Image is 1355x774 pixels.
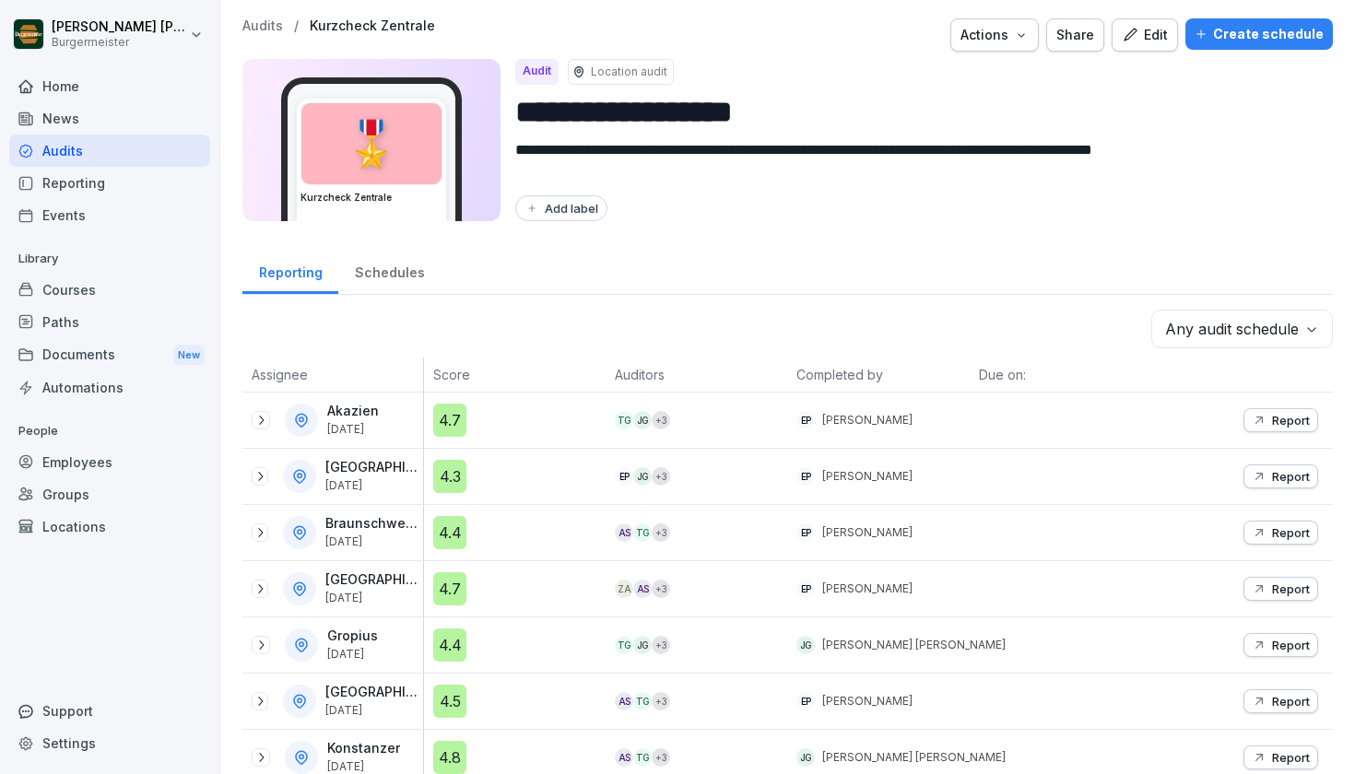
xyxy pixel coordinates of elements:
div: 4.3 [433,460,466,493]
button: Create schedule [1185,18,1333,50]
a: Reporting [242,247,338,294]
a: Settings [9,727,210,759]
div: JG [796,636,815,654]
div: EP [796,467,815,486]
p: / [294,18,299,34]
div: AS [633,580,652,598]
a: Events [9,199,210,231]
div: JG [796,748,815,767]
p: Report [1272,694,1310,709]
p: Report [1272,413,1310,428]
div: 4.7 [433,404,466,437]
p: Assignee [252,365,414,384]
h3: Kurzcheck Zentrale [300,191,442,205]
button: Report [1243,633,1318,657]
div: + 3 [652,636,670,654]
a: Audits [9,135,210,167]
div: EP [796,411,815,429]
div: ZA [615,580,633,598]
div: Documents [9,338,210,372]
button: Edit [1112,18,1178,52]
div: 4.8 [433,741,466,774]
a: Schedules [338,247,441,294]
div: + 3 [652,523,670,542]
div: + 3 [652,467,670,486]
div: JG [633,636,652,654]
th: Auditors [606,358,787,393]
p: Report [1272,750,1310,765]
div: + 3 [652,692,670,710]
p: Report [1272,581,1310,596]
p: [PERSON_NAME] [822,524,913,541]
a: Employees [9,446,210,478]
div: TG [633,692,652,710]
div: New [173,345,205,366]
div: Automations [9,371,210,404]
p: [PERSON_NAME] [PERSON_NAME] [822,637,1006,653]
div: 🎖️ [301,103,442,184]
p: Akazien [327,404,379,419]
a: Reporting [9,167,210,199]
div: 4.7 [433,572,466,605]
p: [DATE] [325,592,419,604]
a: News [9,102,210,135]
p: Report [1272,638,1310,652]
p: Report [1272,469,1310,484]
div: + 3 [652,580,670,598]
p: [DATE] [325,535,419,548]
button: Report [1243,745,1318,769]
div: 4.4 [433,628,466,662]
div: AS [615,523,633,542]
a: Audits [242,18,283,34]
p: [PERSON_NAME] [822,412,913,428]
button: Share [1046,18,1104,52]
p: [GEOGRAPHIC_DATA] [325,685,419,700]
button: Add label [515,195,607,221]
p: Gropius [327,628,378,644]
div: Create schedule [1195,24,1324,44]
div: JG [633,467,652,486]
div: EP [796,580,815,598]
button: Report [1243,521,1318,545]
div: TG [615,636,633,654]
p: [DATE] [327,648,378,661]
p: [PERSON_NAME] [PERSON_NAME] [822,749,1006,766]
p: [DATE] [325,704,419,717]
div: Actions [960,25,1029,45]
button: Report [1243,464,1318,488]
div: TG [615,411,633,429]
button: Report [1243,408,1318,432]
div: AS [615,748,633,767]
div: EP [615,467,633,486]
p: [DATE] [327,423,379,436]
p: Library [9,244,210,274]
div: + 3 [652,748,670,767]
button: Report [1243,577,1318,601]
a: Paths [9,306,210,338]
div: Add label [524,201,598,216]
a: Courses [9,274,210,306]
a: Locations [9,510,210,543]
p: [PERSON_NAME] [822,468,913,485]
div: EP [796,692,815,710]
button: Actions [950,18,1039,52]
p: [GEOGRAPHIC_DATA] [325,460,419,475]
div: TG [633,523,652,542]
p: [DATE] [325,479,419,492]
a: Kurzcheck Zentrale [310,18,435,34]
p: [GEOGRAPHIC_DATA] [325,572,419,588]
p: [DATE] [327,760,400,773]
div: Edit [1122,25,1168,45]
a: Home [9,70,210,102]
p: Completed by [796,365,960,384]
